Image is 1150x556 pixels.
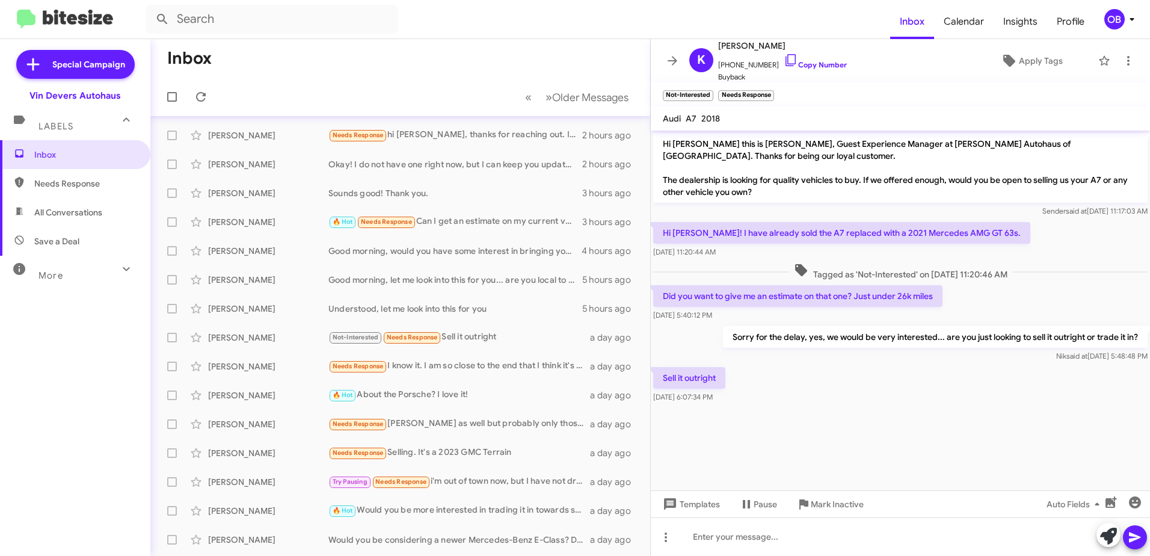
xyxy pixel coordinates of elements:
[701,113,720,124] span: 2018
[328,359,590,373] div: I know it. I am so close to the end that I think it's probably best to stay put. I work from home...
[590,332,641,344] div: a day ago
[328,303,582,315] div: Understood, let me look into this for you
[934,4,994,39] a: Calendar
[653,133,1148,203] p: Hi [PERSON_NAME] this is [PERSON_NAME], Guest Experience Manager at [PERSON_NAME] Autohaus of [GE...
[590,389,641,401] div: a day ago
[718,53,847,71] span: [PHONE_NUMBER]
[1056,351,1148,360] span: Nik [DATE] 5:48:48 PM
[333,420,384,428] span: Needs Response
[333,131,384,139] span: Needs Response
[582,274,641,286] div: 5 hours ago
[328,245,582,257] div: Good morning, would you have some interest in bringing your Q3 to the dealership either [DATE] or...
[208,274,328,286] div: [PERSON_NAME]
[208,505,328,517] div: [PERSON_NAME]
[328,187,582,199] div: Sounds good! Thank you.
[34,235,79,247] span: Save a Deal
[723,326,1148,348] p: Sorry for the delay, yes, we would be very interested... are you just looking to sell it outright...
[660,493,720,515] span: Templates
[653,310,712,320] span: [DATE] 5:40:12 PM
[663,113,681,124] span: Audi
[333,218,353,226] span: 🔥 Hot
[328,534,590,546] div: Would you be considering a newer Mercedes-Benz E-Class? Different model?
[208,389,328,401] div: [PERSON_NAME]
[811,493,864,515] span: Mark Inactive
[582,158,641,170] div: 2 hours ago
[718,71,847,83] span: Buyback
[787,493,873,515] button: Mark Inactive
[1104,9,1125,29] div: OB
[970,50,1092,72] button: Apply Tags
[1066,351,1087,360] span: said at
[552,91,629,104] span: Older Messages
[328,128,582,142] div: hi [PERSON_NAME], thanks for reaching out. I wasn't considering selling my car really until you b...
[590,476,641,488] div: a day ago
[582,245,641,257] div: 4 hours ago
[29,90,121,102] div: Vin Devers Autohaus
[546,90,552,105] span: »
[328,388,590,402] div: About the Porsche? I love it!
[789,263,1012,280] span: Tagged as 'Not-Interested' on [DATE] 11:20:46 AM
[590,447,641,459] div: a day ago
[52,58,125,70] span: Special Campaign
[1047,493,1104,515] span: Auto Fields
[1042,206,1148,215] span: Sender [DATE] 11:17:03 AM
[333,333,379,341] span: Not-Interested
[333,391,353,399] span: 🔥 Hot
[784,60,847,69] a: Copy Number
[1019,50,1063,72] span: Apply Tags
[167,49,212,68] h1: Inbox
[38,121,73,132] span: Labels
[208,418,328,430] div: [PERSON_NAME]
[328,417,590,431] div: [PERSON_NAME] as well but probably only those two. The reliability in anything else for me is que...
[590,360,641,372] div: a day ago
[1037,493,1114,515] button: Auto Fields
[328,274,582,286] div: Good morning, let me look into this for you... are you local to our dealership?
[328,446,590,460] div: Selling. It's a 2023 GMC Terrain
[730,493,787,515] button: Pause
[34,178,137,190] span: Needs Response
[582,216,641,228] div: 3 hours ago
[208,332,328,344] div: [PERSON_NAME]
[653,247,716,256] span: [DATE] 11:20:44 AM
[34,149,137,161] span: Inbox
[387,333,438,341] span: Needs Response
[1047,4,1094,39] a: Profile
[518,85,636,110] nav: Page navigation example
[994,4,1047,39] a: Insights
[328,158,582,170] div: Okay! I do not have one right now, but I can keep you updated.
[328,330,590,344] div: Sell it outright
[208,216,328,228] div: [PERSON_NAME]
[653,367,725,389] p: Sell it outright
[890,4,934,39] a: Inbox
[333,362,384,370] span: Needs Response
[208,187,328,199] div: [PERSON_NAME]
[582,187,641,199] div: 3 hours ago
[375,478,426,486] span: Needs Response
[208,245,328,257] div: [PERSON_NAME]
[653,222,1030,244] p: Hi [PERSON_NAME]! I have already sold the A7 replaced with a 2021 Mercedes AMG GT 63s.
[208,129,328,141] div: [PERSON_NAME]
[1094,9,1137,29] button: OB
[333,507,353,514] span: 🔥 Hot
[208,360,328,372] div: [PERSON_NAME]
[328,215,582,229] div: Can I get an estimate on my current vehicle
[686,113,696,124] span: A7
[582,129,641,141] div: 2 hours ago
[518,85,539,110] button: Previous
[328,504,590,517] div: Would you be more interested in trading it in towards something we have here? or outright selling...
[333,449,384,457] span: Needs Response
[208,534,328,546] div: [PERSON_NAME]
[1066,206,1087,215] span: said at
[663,90,713,101] small: Not-Interested
[697,51,706,70] span: K
[208,476,328,488] div: [PERSON_NAME]
[538,85,636,110] button: Next
[718,39,847,53] span: [PERSON_NAME]
[208,447,328,459] div: [PERSON_NAME]
[525,90,532,105] span: «
[208,158,328,170] div: [PERSON_NAME]
[333,478,367,486] span: Try Pausing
